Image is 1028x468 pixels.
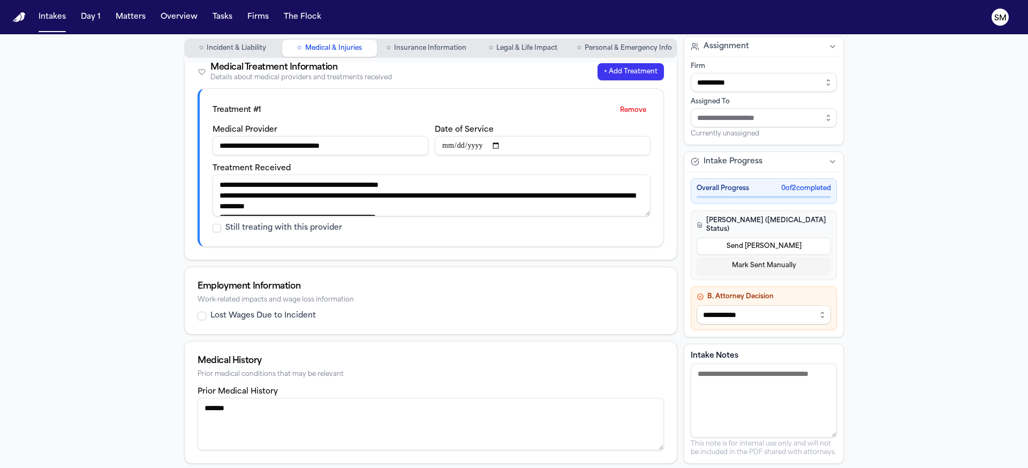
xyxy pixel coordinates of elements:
[111,7,150,27] button: Matters
[210,61,392,74] div: Medical Treatment Information
[691,97,837,106] div: Assigned To
[691,62,837,71] div: Firm
[598,63,664,80] button: + Add Treatment
[691,108,837,127] input: Assign to staff member
[697,257,831,274] button: Mark Sent Manually
[34,7,70,27] button: Intakes
[704,156,762,167] span: Intake Progress
[379,40,474,57] button: Go to Insurance Information
[476,40,571,57] button: Go to Legal & Life Impact
[297,43,301,54] span: ○
[199,43,203,54] span: ○
[225,223,342,233] label: Still treating with this provider
[213,136,428,155] input: Medical provider
[697,292,831,301] h4: B. Attorney Decision
[691,364,837,437] textarea: Intake notes
[198,296,664,304] div: Work-related impacts and wage loss information
[704,41,749,52] span: Assignment
[585,44,672,52] span: Personal & Emergency Info
[156,7,202,27] button: Overview
[207,44,266,52] span: Incident & Liability
[243,7,273,27] button: Firms
[489,43,493,54] span: ○
[279,7,326,27] button: The Flock
[198,354,664,367] div: Medical History
[386,43,390,54] span: ○
[697,238,831,255] button: Send [PERSON_NAME]
[691,440,837,457] p: This note is for internal use only and will not be included in the PDF shared with attorneys.
[213,126,277,134] label: Medical Provider
[616,102,651,119] button: Remove
[781,184,831,193] span: 0 of 2 completed
[198,398,664,450] textarea: Prior medical history
[185,40,280,57] button: Go to Incident & Liability
[77,7,105,27] button: Day 1
[684,152,843,171] button: Intake Progress
[496,44,557,52] span: Legal & Life Impact
[213,105,261,116] div: Treatment # 1
[697,216,831,233] h4: [PERSON_NAME] ([MEDICAL_DATA] Status)
[573,40,676,57] button: Go to Personal & Emergency Info
[691,130,759,138] span: Currently unassigned
[577,43,581,54] span: ○
[691,351,837,361] label: Intake Notes
[198,388,278,396] label: Prior Medical History
[210,311,316,321] label: Lost Wages Due to Incident
[210,74,392,82] div: Details about medical providers and treatments received
[394,44,466,52] span: Insurance Information
[213,175,651,216] textarea: Treatment received
[198,371,664,379] div: Prior medical conditions that may be relevant
[435,136,651,155] input: Date of service
[305,44,362,52] span: Medical & Injuries
[198,280,664,293] div: Employment Information
[691,73,837,92] input: Select firm
[213,164,291,172] label: Treatment Received
[282,40,377,57] button: Go to Medical & Injuries
[684,37,843,56] button: Assignment
[13,12,26,22] a: Home
[13,12,26,22] img: Finch Logo
[435,126,494,134] label: Date of Service
[697,184,749,193] span: Overall Progress
[208,7,237,27] button: Tasks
